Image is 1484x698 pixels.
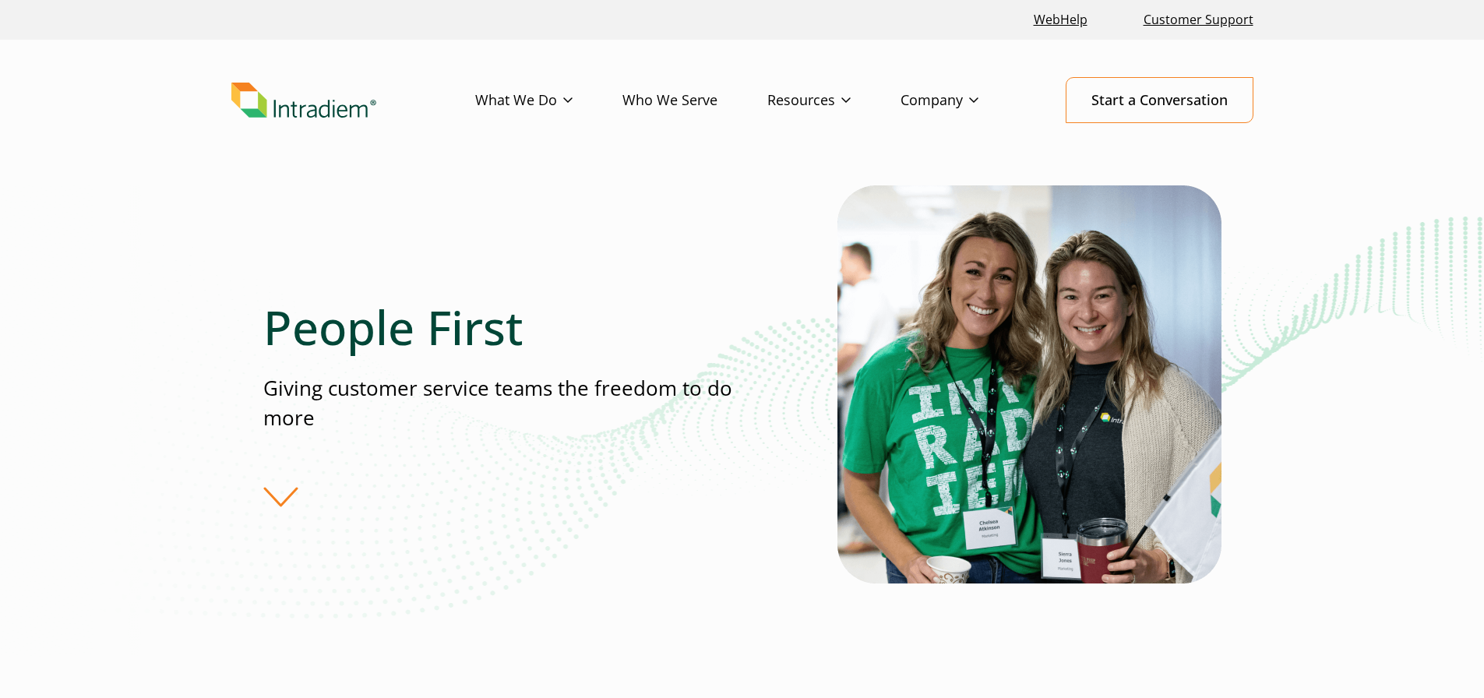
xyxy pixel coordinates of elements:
a: Who We Serve [622,78,767,123]
a: Link to homepage of Intradiem [231,83,475,118]
p: Giving customer service teams the freedom to do more [263,374,742,432]
a: Customer Support [1137,3,1260,37]
h1: People First [263,299,742,355]
a: Resources [767,78,901,123]
a: Link opens in a new window [1028,3,1094,37]
img: Two contact center partners from Intradiem smiling [837,185,1221,583]
a: Start a Conversation [1066,77,1253,123]
a: What We Do [475,78,622,123]
a: Company [901,78,1028,123]
img: Intradiem [231,83,376,118]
